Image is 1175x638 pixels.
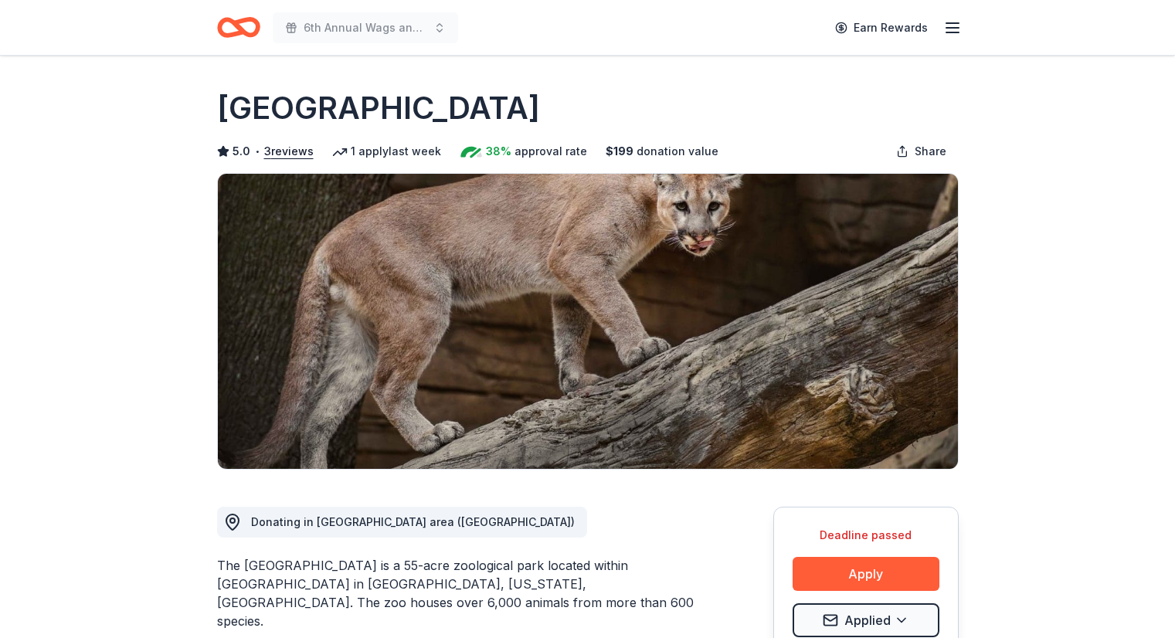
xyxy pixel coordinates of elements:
span: Applied [844,610,891,630]
span: $ 199 [606,142,633,161]
button: 3reviews [264,142,314,161]
button: 6th Annual Wags and [PERSON_NAME] Casino Night [273,12,458,43]
button: Apply [793,557,939,591]
h1: [GEOGRAPHIC_DATA] [217,87,540,130]
div: 1 apply last week [332,142,441,161]
span: • [254,145,260,158]
span: 6th Annual Wags and [PERSON_NAME] Casino Night [304,19,427,37]
button: Share [884,136,959,167]
span: Share [915,142,946,161]
button: Applied [793,603,939,637]
div: Deadline passed [793,526,939,545]
span: donation value [637,142,718,161]
span: 38% [486,142,511,161]
div: The [GEOGRAPHIC_DATA] is a 55-acre zoological park located within [GEOGRAPHIC_DATA] in [GEOGRAPHI... [217,556,699,630]
span: Donating in [GEOGRAPHIC_DATA] area ([GEOGRAPHIC_DATA]) [251,515,575,528]
span: approval rate [514,142,587,161]
a: Earn Rewards [826,14,937,42]
a: Home [217,9,260,46]
img: Image for Houston Zoo [218,174,958,469]
span: 5.0 [233,142,250,161]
